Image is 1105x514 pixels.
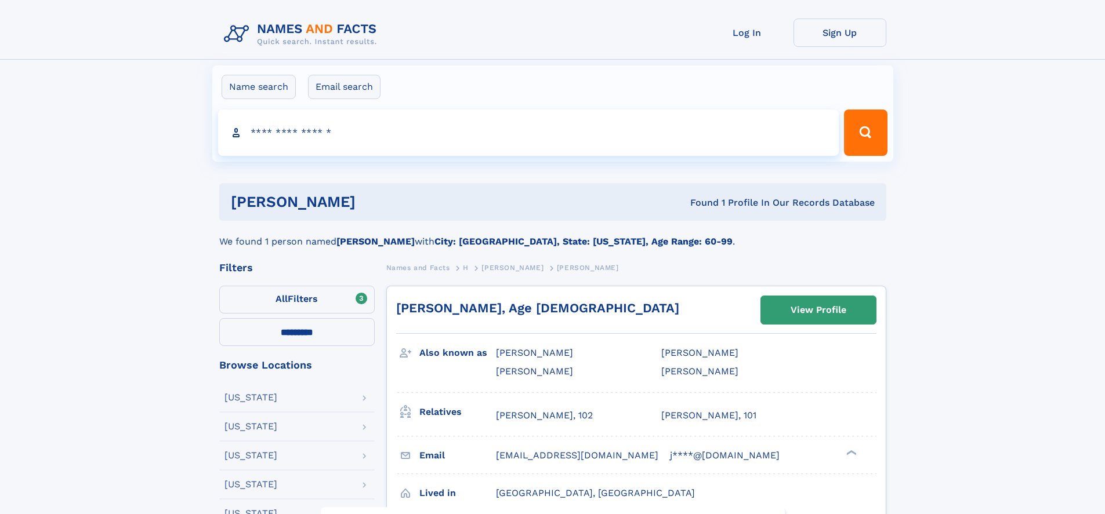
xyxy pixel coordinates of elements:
[701,19,794,47] a: Log In
[463,260,469,275] a: H
[219,19,386,50] img: Logo Names and Facts
[496,450,658,461] span: [EMAIL_ADDRESS][DOMAIN_NAME]
[224,451,277,460] div: [US_STATE]
[219,360,375,370] div: Browse Locations
[523,196,875,209] div: Found 1 Profile In Our Records Database
[481,264,544,272] span: [PERSON_NAME]
[844,110,887,156] button: Search Button
[336,236,415,247] b: [PERSON_NAME]
[276,293,288,304] span: All
[496,409,593,422] a: [PERSON_NAME], 102
[463,264,469,272] span: H
[496,366,573,377] span: [PERSON_NAME]
[222,75,296,99] label: Name search
[557,264,619,272] span: [PERSON_NAME]
[219,221,886,249] div: We found 1 person named with .
[386,260,450,275] a: Names and Facts
[794,19,886,47] a: Sign Up
[219,286,375,313] label: Filters
[843,449,857,456] div: ❯
[224,422,277,431] div: [US_STATE]
[308,75,381,99] label: Email search
[419,446,496,465] h3: Email
[496,487,695,498] span: [GEOGRAPHIC_DATA], [GEOGRAPHIC_DATA]
[231,195,523,209] h1: [PERSON_NAME]
[496,347,573,358] span: [PERSON_NAME]
[761,296,876,324] a: View Profile
[419,402,496,422] h3: Relatives
[481,260,544,275] a: [PERSON_NAME]
[661,409,756,422] a: [PERSON_NAME], 101
[434,236,733,247] b: City: [GEOGRAPHIC_DATA], State: [US_STATE], Age Range: 60-99
[224,480,277,489] div: [US_STATE]
[419,483,496,503] h3: Lived in
[224,393,277,402] div: [US_STATE]
[218,110,839,156] input: search input
[219,263,375,273] div: Filters
[419,343,496,363] h3: Also known as
[791,297,846,323] div: View Profile
[661,366,738,377] span: [PERSON_NAME]
[396,301,679,315] a: [PERSON_NAME], Age [DEMOGRAPHIC_DATA]
[661,347,738,358] span: [PERSON_NAME]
